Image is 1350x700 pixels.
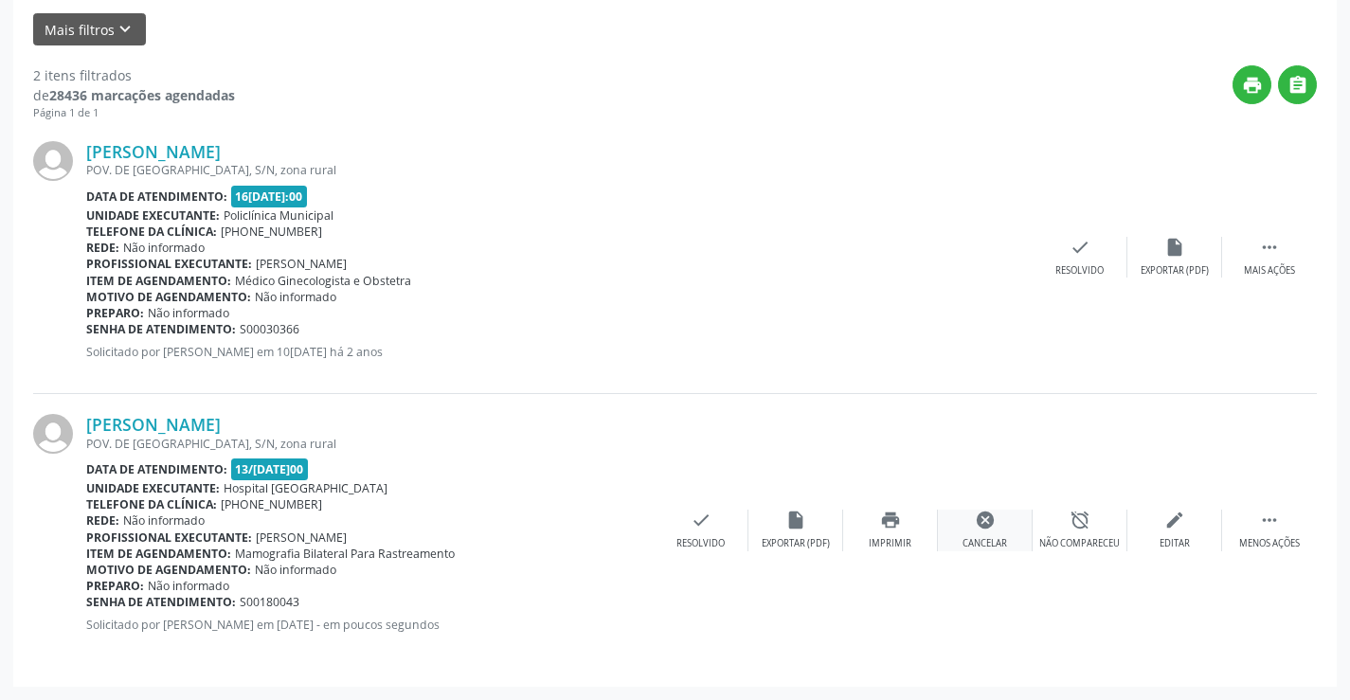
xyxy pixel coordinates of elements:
[869,537,911,550] div: Imprimir
[1141,264,1209,278] div: Exportar (PDF)
[1164,237,1185,258] i: insert_drive_file
[86,578,144,594] b: Preparo:
[86,224,217,240] b: Telefone da clínica:
[785,510,806,530] i: insert_drive_file
[221,224,322,240] span: [PHONE_NUMBER]
[224,207,333,224] span: Policlínica Municipal
[1244,264,1295,278] div: Mais ações
[33,13,146,46] button: Mais filtroskeyboard_arrow_down
[86,321,236,337] b: Senha de atendimento:
[1242,75,1263,96] i: print
[255,562,336,578] span: Não informado
[1039,537,1120,550] div: Não compareceu
[86,256,252,272] b: Profissional executante:
[86,289,251,305] b: Motivo de agendamento:
[1278,65,1317,104] button: 
[762,537,830,550] div: Exportar (PDF)
[975,510,996,530] i: cancel
[1070,237,1090,258] i: check
[235,273,411,289] span: Médico Ginecologista e Obstetra
[115,19,135,40] i: keyboard_arrow_down
[86,273,231,289] b: Item de agendamento:
[86,207,220,224] b: Unidade executante:
[1239,537,1300,550] div: Menos ações
[1233,65,1271,104] button: print
[255,289,336,305] span: Não informado
[86,496,217,512] b: Telefone da clínica:
[86,240,119,256] b: Rede:
[86,436,654,452] div: POV. DE [GEOGRAPHIC_DATA], S/N, zona rural
[33,105,235,121] div: Página 1 de 1
[231,186,308,207] span: 16[DATE]:00
[148,578,229,594] span: Não informado
[256,256,347,272] span: [PERSON_NAME]
[676,537,725,550] div: Resolvido
[86,305,144,321] b: Preparo:
[1055,264,1104,278] div: Resolvido
[33,85,235,105] div: de
[148,305,229,321] span: Não informado
[1287,75,1308,96] i: 
[123,240,205,256] span: Não informado
[1259,510,1280,530] i: 
[86,141,221,162] a: [PERSON_NAME]
[1070,510,1090,530] i: alarm_off
[224,480,387,496] span: Hospital [GEOGRAPHIC_DATA]
[86,594,236,610] b: Senha de atendimento:
[86,162,1033,178] div: POV. DE [GEOGRAPHIC_DATA], S/N, zona rural
[240,594,299,610] span: S00180043
[880,510,901,530] i: print
[1160,537,1190,550] div: Editar
[86,562,251,578] b: Motivo de agendamento:
[231,458,309,480] span: 13/[DATE]00
[86,188,227,205] b: Data de atendimento:
[33,414,73,454] img: img
[49,86,235,104] strong: 28436 marcações agendadas
[221,496,322,512] span: [PHONE_NUMBER]
[1259,237,1280,258] i: 
[86,414,221,435] a: [PERSON_NAME]
[963,537,1007,550] div: Cancelar
[86,480,220,496] b: Unidade executante:
[86,546,231,562] b: Item de agendamento:
[123,512,205,529] span: Não informado
[86,529,252,546] b: Profissional executante:
[86,461,227,477] b: Data de atendimento:
[33,141,73,181] img: img
[86,617,654,633] p: Solicitado por [PERSON_NAME] em [DATE] - em poucos segundos
[235,546,455,562] span: Mamografia Bilateral Para Rastreamento
[86,344,1033,360] p: Solicitado por [PERSON_NAME] em 10[DATE] há 2 anos
[86,512,119,529] b: Rede:
[1164,510,1185,530] i: edit
[691,510,711,530] i: check
[256,529,347,546] span: [PERSON_NAME]
[33,65,235,85] div: 2 itens filtrados
[240,321,299,337] span: S00030366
